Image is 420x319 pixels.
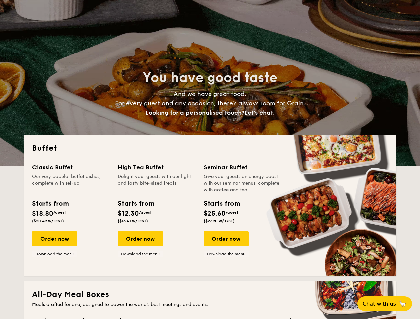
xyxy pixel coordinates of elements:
span: /guest [226,210,238,215]
div: Delight your guests with our light and tasty bite-sized treats. [118,173,196,193]
a: Download the menu [204,251,249,257]
h2: All-Day Meal Boxes [32,289,388,300]
div: Meals crafted for one, designed to power the world's best meetings and events. [32,301,388,308]
div: Give your guests an energy boost with our seminar menus, complete with coffee and tea. [204,173,281,193]
div: Order now [118,231,163,246]
span: /guest [53,210,66,215]
span: And we have great food. For every guest and any occasion, there’s always room for Grain. [115,90,305,116]
span: Let's chat. [244,109,275,116]
div: Classic Buffet [32,163,110,172]
div: Starts from [204,199,240,209]
span: $12.30 [118,210,139,218]
span: $25.60 [204,210,226,218]
a: Download the menu [32,251,77,257]
h2: Buffet [32,143,388,154]
div: Starts from [32,199,68,209]
span: ($27.90 w/ GST) [204,219,235,223]
span: ($20.49 w/ GST) [32,219,64,223]
div: High Tea Buffet [118,163,196,172]
span: $18.80 [32,210,53,218]
a: Download the menu [118,251,163,257]
div: Our very popular buffet dishes, complete with set-up. [32,173,110,193]
span: /guest [139,210,152,215]
div: Seminar Buffet [204,163,281,172]
span: Chat with us [363,301,396,307]
div: Order now [204,231,249,246]
span: Looking for a personalised touch? [145,109,244,116]
span: 🦙 [399,300,407,308]
span: ($13.41 w/ GST) [118,219,148,223]
span: You have good taste [143,70,277,86]
div: Starts from [118,199,154,209]
div: Order now [32,231,77,246]
button: Chat with us🦙 [357,296,412,311]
